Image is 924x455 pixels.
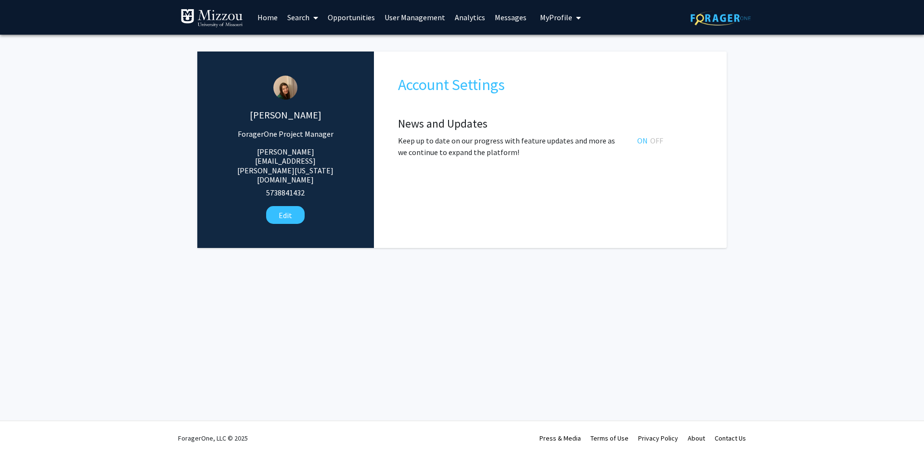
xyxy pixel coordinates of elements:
a: Press & Media [539,434,581,442]
a: User Management [380,0,450,34]
button: Edit [266,206,305,224]
img: University of Missouri Logo [180,9,243,28]
a: Analytics [450,0,490,34]
h5: [PERSON_NAME] [234,109,337,121]
a: Messages [490,0,531,34]
h6: [PERSON_NAME][EMAIL_ADDRESS][PERSON_NAME][US_STATE][DOMAIN_NAME] [234,147,337,184]
span: ON [637,136,650,145]
a: Search [282,0,323,34]
img: Profile Picture [273,76,297,100]
a: About [688,434,705,442]
span: OFF [650,136,663,145]
a: Terms of Use [590,434,629,442]
a: Opportunities [323,0,380,34]
iframe: Chat [7,412,41,448]
h6: 5738841432 [234,188,337,197]
span: My Profile [540,13,572,22]
a: Home [253,0,282,34]
p: Keep up to date on our progress with feature updates and more as we continue to expand the platform! [398,135,623,158]
a: Privacy Policy [638,434,678,442]
h6: ForagerOne Project Manager [234,130,337,139]
h2: Account Settings [398,76,703,94]
a: Contact Us [715,434,746,442]
div: ForagerOne, LLC © 2025 [178,421,248,455]
h4: News and Updates [398,117,703,131]
img: ForagerOne Logo [691,11,751,26]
